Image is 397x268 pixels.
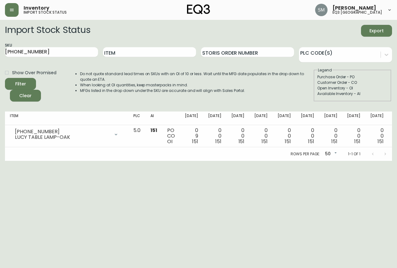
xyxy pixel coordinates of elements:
th: [DATE] [180,111,203,125]
th: PLC [128,111,145,125]
p: 1-1 of 1 [348,151,360,157]
span: 151 [215,138,221,145]
div: Customer Order - CO [317,80,388,85]
th: [DATE] [296,111,319,125]
span: Export [366,27,387,35]
li: Do not quote standard lead times on SKUs with an OI of 10 or less. Wait until the MFG date popula... [80,71,313,82]
span: 151 [192,138,198,145]
div: 0 0 [301,128,314,144]
div: 0 0 [370,128,384,144]
span: OI [167,138,172,145]
span: 151 [261,138,268,145]
button: Filter [5,78,36,90]
div: [PHONE_NUMBER]LUCY TABLE LAMP-OAK [10,128,123,141]
span: Show Over Promised [12,70,56,76]
div: PO CO [167,128,175,144]
div: 0 9 [185,128,198,144]
th: [DATE] [226,111,250,125]
span: 151 [377,138,384,145]
li: When looking at OI quantities, keep masterpacks in mind. [80,82,313,88]
div: 0 0 [347,128,360,144]
span: 151 [354,138,360,145]
div: 50 [323,149,338,159]
span: 151 [308,138,314,145]
div: Purchase Order - PO [317,74,388,80]
button: Clear [10,90,41,102]
legend: Legend [317,67,332,73]
span: 151 [331,138,337,145]
div: Available Inventory - AI [317,91,388,97]
span: [PERSON_NAME] [332,6,376,11]
td: 5.0 [128,125,145,147]
div: Open Inventory - OI [317,85,388,91]
img: 7f81727b932dc0839a87bd35cb6414d8 [315,4,328,16]
h5: import stock status [24,11,67,14]
th: [DATE] [203,111,226,125]
th: [DATE] [249,111,273,125]
span: 151 [239,138,245,145]
span: 151 [285,138,291,145]
h5: eq3 [GEOGRAPHIC_DATA] [332,11,382,14]
button: Export [361,25,392,37]
div: [PHONE_NUMBER] [15,129,110,134]
div: LUCY TABLE LAMP-OAK [15,134,110,140]
div: 0 0 [231,128,245,144]
th: Item [5,111,128,125]
div: 0 0 [254,128,268,144]
span: Inventory [24,6,49,11]
th: AI [145,111,162,125]
p: Rows per page: [291,151,320,157]
th: [DATE] [273,111,296,125]
th: [DATE] [319,111,342,125]
h2: Import Stock Status [5,25,90,37]
div: 0 0 [278,128,291,144]
div: 0 0 [208,128,221,144]
th: [DATE] [365,111,389,125]
img: logo [187,4,210,14]
span: Clear [15,92,36,100]
div: 0 0 [324,128,337,144]
span: 151 [150,127,157,134]
th: [DATE] [342,111,365,125]
li: MFGs listed in the drop down under the SKU are accurate and will align with Sales Portal. [80,88,313,93]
